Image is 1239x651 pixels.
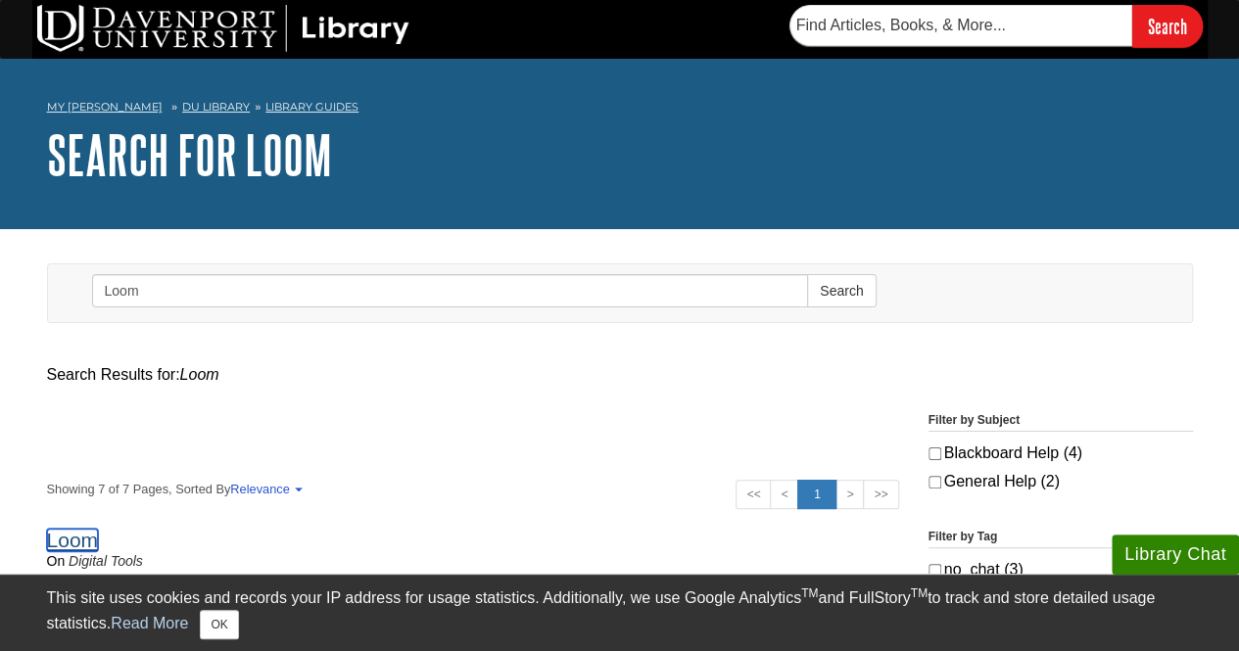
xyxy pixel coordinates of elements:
[736,480,898,509] ul: Search Pagination
[929,564,941,577] input: no_chat (3)
[47,586,1193,639] div: This site uses cookies and records your IP address for usage statistics. Additionally, we use Goo...
[92,274,809,307] input: Enter Search Words
[929,528,1193,548] legend: Filter by Tag
[265,100,358,114] a: Library Guides
[929,447,941,460] input: Blackboard Help (4)
[807,274,876,307] button: Search
[929,470,1193,493] label: General Help (2)
[1132,5,1203,47] input: Search
[929,476,941,488] input: General Help (2)
[801,586,818,600] sup: TM
[37,5,409,52] img: DU Library
[47,553,66,569] span: on
[47,99,163,116] a: My [PERSON_NAME]
[47,363,1193,387] div: Search Results for:
[69,553,143,569] a: Digital Tools
[180,366,219,383] em: Loom
[789,5,1132,46] input: Find Articles, Books, & More...
[736,480,771,509] a: <<
[797,480,836,509] a: 1
[835,480,864,509] a: >
[230,482,299,496] a: Relevance
[182,100,250,114] a: DU Library
[47,125,1193,184] h1: Search for Loom
[111,615,188,631] a: Read More
[929,442,1193,465] label: Blackboard Help (4)
[929,558,1193,581] label: no_chat (3)
[1112,535,1239,575] button: Library Chat
[200,610,238,639] button: Close
[47,529,99,551] a: Loom
[47,94,1193,125] nav: breadcrumb
[863,480,898,509] a: >>
[911,586,928,600] sup: TM
[47,480,899,498] strong: Showing 7 of 7 Pages, Sorted By
[789,5,1203,47] form: Searches DU Library's articles, books, and more
[929,411,1193,432] legend: Filter by Subject
[770,480,798,509] a: <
